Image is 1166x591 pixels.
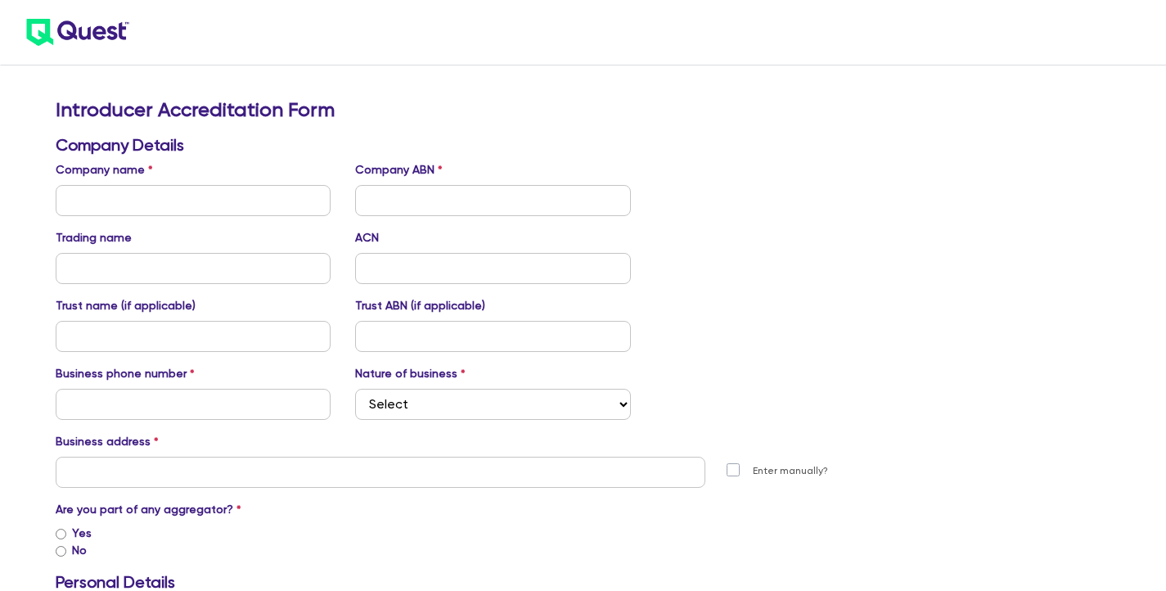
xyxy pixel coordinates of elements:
label: Company name [56,161,153,178]
label: Business address [56,433,159,450]
h2: Introducer Accreditation Form [56,98,931,122]
label: Yes [72,525,92,542]
label: Are you part of any aggregator? [56,501,241,518]
label: No [72,542,87,559]
label: Trading name [56,229,132,246]
label: Company ABN [355,161,443,178]
label: Enter manually? [753,463,828,479]
img: quest-logo [26,19,128,46]
h3: Company Details [56,135,931,155]
label: Business phone number [56,365,195,382]
label: ACN [355,229,379,246]
label: Trust name (if applicable) [56,297,196,314]
label: Trust ABN (if applicable) [355,297,485,314]
label: Nature of business [355,365,466,382]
